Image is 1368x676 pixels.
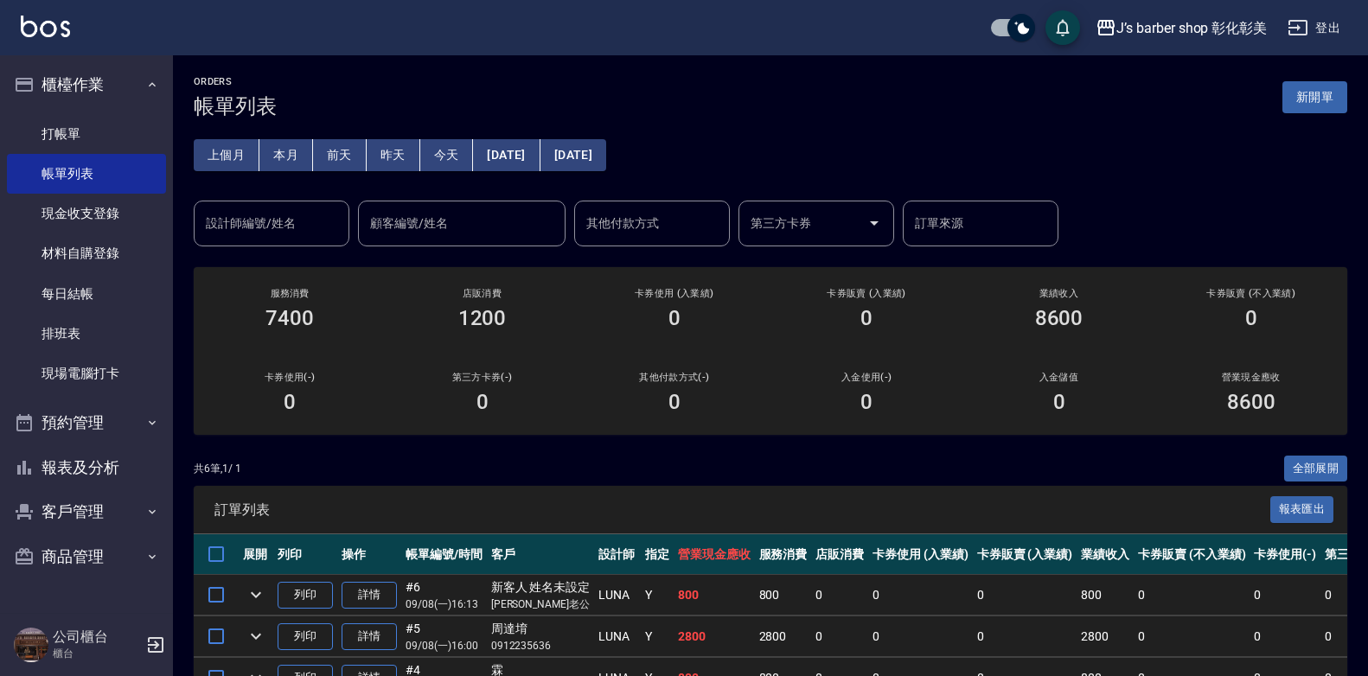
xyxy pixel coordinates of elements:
h3: 0 [860,390,873,414]
td: 800 [674,575,755,615]
h3: 0 [1053,390,1065,414]
th: 指定 [641,534,674,575]
h3: 0 [1245,306,1257,330]
button: 客戶管理 [7,489,166,534]
button: 櫃檯作業 [7,62,166,107]
span: 訂單列表 [214,501,1270,519]
h3: 8600 [1227,390,1275,414]
h3: 0 [860,306,873,330]
td: LUNA [594,616,641,657]
th: 客戶 [487,534,595,575]
th: 操作 [337,534,401,575]
h5: 公司櫃台 [53,628,141,646]
td: 0 [811,616,868,657]
h3: 0 [668,306,681,330]
button: 商品管理 [7,534,166,579]
td: #5 [401,616,487,657]
img: Logo [21,16,70,37]
h3: 7400 [265,306,314,330]
h2: 入金使用(-) [791,372,942,383]
td: 0 [1250,616,1320,657]
h3: 8600 [1035,306,1084,330]
button: J’s barber shop 彰化彰美 [1089,10,1274,46]
td: 0 [1134,575,1250,615]
td: 800 [755,575,812,615]
p: [PERSON_NAME]老公 [491,596,591,612]
a: 帳單列表 [7,154,166,194]
a: 每日結帳 [7,274,166,314]
button: 全部展開 [1284,456,1348,482]
button: 預約管理 [7,400,166,445]
p: 09/08 (一) 16:00 [406,638,483,654]
button: 上個月 [194,139,259,171]
th: 店販消費 [811,534,868,575]
td: Y [641,616,674,657]
th: 展開 [239,534,273,575]
h3: 0 [476,390,489,414]
th: 列印 [273,534,337,575]
td: 800 [1077,575,1134,615]
th: 卡券販賣 (入業績) [973,534,1077,575]
td: Y [641,575,674,615]
h2: 卡券使用(-) [214,372,365,383]
button: 登出 [1281,12,1347,44]
td: LUNA [594,575,641,615]
a: 新開單 [1282,88,1347,105]
td: 0 [973,575,1077,615]
button: expand row [243,582,269,608]
a: 打帳單 [7,114,166,154]
button: 列印 [278,623,333,650]
a: 詳情 [342,582,397,609]
div: 周達堉 [491,620,591,638]
h3: 0 [284,390,296,414]
td: #6 [401,575,487,615]
h2: 卡券販賣 (不入業績) [1176,288,1326,299]
h2: 卡券使用 (入業績) [599,288,750,299]
td: 2800 [755,616,812,657]
a: 排班表 [7,314,166,354]
h2: 其他付款方式(-) [599,372,750,383]
p: 櫃台 [53,646,141,661]
p: 09/08 (一) 16:13 [406,596,483,612]
td: 0 [811,575,868,615]
td: 0 [1134,616,1250,657]
a: 報表匯出 [1270,501,1334,517]
th: 帳單編號/時間 [401,534,487,575]
td: 2800 [1077,616,1134,657]
div: J’s barber shop 彰化彰美 [1116,17,1267,39]
h2: 第三方卡券(-) [406,372,557,383]
button: 昨天 [367,139,420,171]
th: 服務消費 [755,534,812,575]
button: expand row [243,623,269,649]
button: 列印 [278,582,333,609]
th: 卡券販賣 (不入業績) [1134,534,1250,575]
th: 營業現金應收 [674,534,755,575]
button: Open [860,209,888,237]
a: 現場電腦打卡 [7,354,166,393]
a: 詳情 [342,623,397,650]
div: 新客人 姓名未設定 [491,578,591,596]
h2: 營業現金應收 [1176,372,1326,383]
button: 本月 [259,139,313,171]
button: 新開單 [1282,81,1347,113]
button: 今天 [420,139,474,171]
button: [DATE] [473,139,540,171]
p: 0912235636 [491,638,591,654]
td: 0 [868,616,973,657]
button: 報表匯出 [1270,496,1334,523]
a: 現金收支登錄 [7,194,166,233]
th: 業績收入 [1077,534,1134,575]
button: [DATE] [540,139,606,171]
td: 0 [1250,575,1320,615]
h2: 卡券販賣 (入業績) [791,288,942,299]
h3: 服務消費 [214,288,365,299]
td: 0 [868,575,973,615]
th: 卡券使用(-) [1250,534,1320,575]
p: 共 6 筆, 1 / 1 [194,461,241,476]
th: 設計師 [594,534,641,575]
h2: ORDERS [194,76,277,87]
a: 材料自購登錄 [7,233,166,273]
h2: 店販消費 [406,288,557,299]
h3: 帳單列表 [194,94,277,118]
h2: 業績收入 [983,288,1134,299]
